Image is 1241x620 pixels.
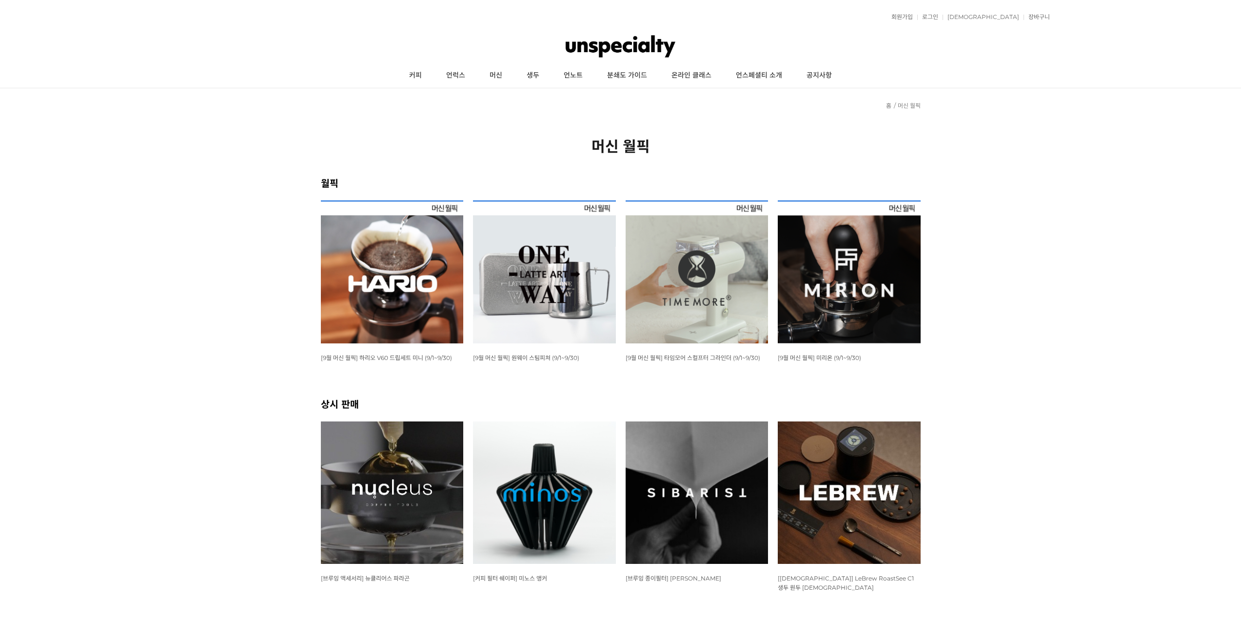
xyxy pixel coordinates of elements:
[473,421,616,564] img: 미노스 앵커
[321,354,452,361] span: [9월 머신 월픽] 하리오 V60 드립세트 미니 (9/1~9/30)
[626,421,768,564] img: 시바리스트 SIBARIST
[514,63,552,88] a: 생두
[794,63,844,88] a: 공지사항
[434,63,477,88] a: 언럭스
[626,354,760,361] span: [9월 머신 월픽] 타임모어 스컬프터 그라인더 (9/1~9/30)
[595,63,659,88] a: 분쇄도 가이드
[321,200,464,343] img: 9월 머신 월픽 하리오 V60 드립세트 미니
[321,135,921,156] h2: 머신 월픽
[778,574,914,591] a: [[DEMOGRAPHIC_DATA]] LeBrew RoastSee C1 생두 원두 [DEMOGRAPHIC_DATA]
[626,200,768,343] img: 9월 머신 월픽 타임모어 스컬프터
[898,102,921,109] a: 머신 월픽
[473,574,547,582] a: [커피 필터 쉐이퍼] 미노스 앵커
[626,574,721,582] a: [브루잉 종이필터] [PERSON_NAME]
[473,354,579,361] a: [9월 머신 월픽] 원웨이 스팀피쳐 (9/1~9/30)
[566,32,675,61] img: 언스페셜티 몰
[321,354,452,361] a: [9월 머신 월픽] 하리오 V60 드립세트 미니 (9/1~9/30)
[552,63,595,88] a: 언노트
[778,200,921,343] img: 9월 머신 월픽 미리온
[321,176,921,190] h2: 월픽
[778,354,861,361] a: [9월 머신 월픽] 미리온 (9/1~9/30)
[1024,14,1050,20] a: 장바구니
[724,63,794,88] a: 언스페셜티 소개
[626,354,760,361] a: [9월 머신 월픽] 타임모어 스컬프터 그라인더 (9/1~9/30)
[477,63,514,88] a: 머신
[321,421,464,564] img: 뉴클리어스 파라곤
[943,14,1019,20] a: [DEMOGRAPHIC_DATA]
[778,421,921,564] img: 르브루 LeBrew
[917,14,938,20] a: 로그인
[886,14,913,20] a: 회원가입
[321,397,921,411] h2: 상시 판매
[321,574,410,582] a: [브루잉 액세서리] 뉴클리어스 파라곤
[659,63,724,88] a: 온라인 클래스
[473,354,579,361] span: [9월 머신 월픽] 원웨이 스팀피쳐 (9/1~9/30)
[778,354,861,361] span: [9월 머신 월픽] 미리온 (9/1~9/30)
[886,102,891,109] a: 홈
[473,200,616,343] img: 9월 머신 월픽 원웨이 스팀피쳐
[397,63,434,88] a: 커피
